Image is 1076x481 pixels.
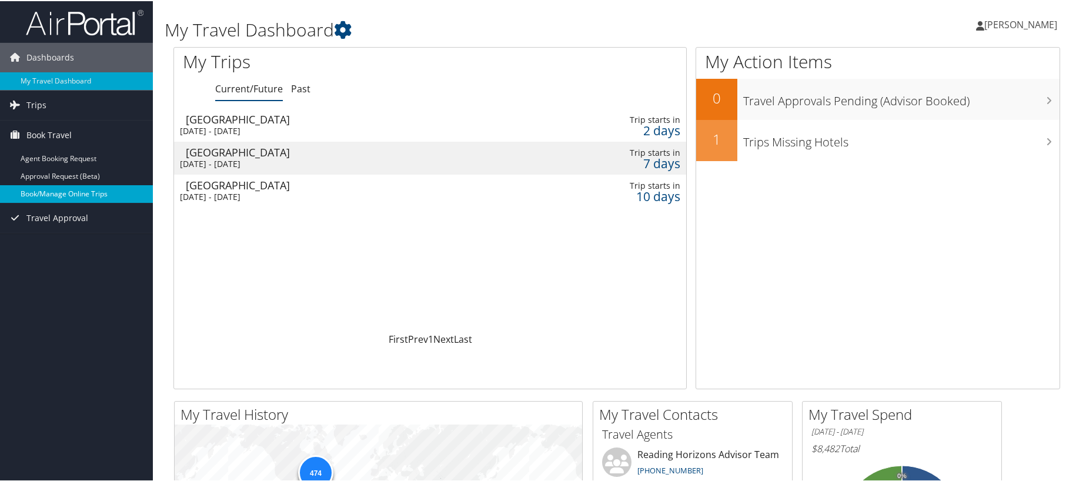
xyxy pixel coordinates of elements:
span: $8,482 [811,441,840,454]
a: Prev [408,332,428,345]
h2: 1 [696,128,737,148]
div: [GEOGRAPHIC_DATA] [186,146,514,156]
h1: My Action Items [696,48,1060,73]
h1: My Travel Dashboard [165,16,767,41]
h2: My Travel Contacts [599,403,792,423]
h1: My Trips [183,48,464,73]
a: [PERSON_NAME] [976,6,1069,41]
div: [DATE] - [DATE] [180,125,509,135]
a: 1 [428,332,433,345]
div: [GEOGRAPHIC_DATA] [186,113,514,123]
a: 1Trips Missing Hotels [696,119,1060,160]
a: Last [454,332,472,345]
tspan: 0% [897,472,907,479]
a: Past [291,81,310,94]
a: First [389,332,408,345]
span: Trips [26,89,46,119]
a: Current/Future [215,81,283,94]
a: 0Travel Approvals Pending (Advisor Booked) [696,78,1060,119]
span: Travel Approval [26,202,88,232]
h2: My Travel History [181,403,582,423]
span: [PERSON_NAME] [984,17,1057,30]
div: 7 days [573,157,680,168]
img: airportal-logo.png [26,8,143,35]
div: 2 days [573,124,680,135]
a: Next [433,332,454,345]
h2: 0 [696,87,737,107]
div: [DATE] - [DATE] [180,191,509,201]
div: 10 days [573,190,680,201]
span: Dashboards [26,42,74,71]
span: Book Travel [26,119,72,149]
h3: Travel Approvals Pending (Advisor Booked) [743,86,1060,108]
h6: [DATE] - [DATE] [811,425,993,436]
h3: Travel Agents [602,425,783,442]
div: [GEOGRAPHIC_DATA] [186,179,514,189]
h3: Trips Missing Hotels [743,127,1060,149]
a: [PHONE_NUMBER] [637,464,703,475]
div: Trip starts in [573,113,680,124]
h2: My Travel Spend [808,403,1001,423]
div: Trip starts in [573,179,680,190]
div: [DATE] - [DATE] [180,158,509,168]
h6: Total [811,441,993,454]
div: Trip starts in [573,146,680,157]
